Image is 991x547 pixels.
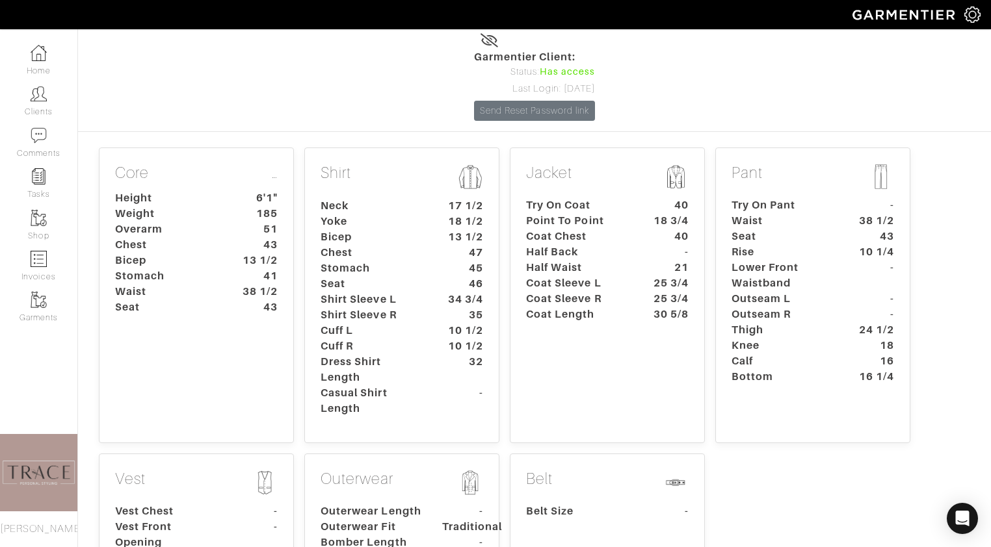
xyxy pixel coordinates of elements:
[227,253,287,268] dt: 13 1/2
[432,198,493,214] dt: 17 1/2
[638,213,698,229] dt: 18 3/4
[31,45,47,61] img: dashboard-icon-dbcd8f5a0b271acd01030246c82b418ddd0df26cd7fceb0bd07c9910d44c42f6.png
[843,353,904,369] dt: 16
[311,292,432,307] dt: Shirt Sleeve L
[105,253,227,268] dt: Bicep
[311,338,432,354] dt: Cuff R
[947,503,978,534] div: Open Intercom Messenger
[105,222,227,237] dt: Overarm
[31,251,47,267] img: orders-icon-0abe47150d42831381b5fb84f609e132dff9fe21cb692f30cb5eec754e2cba89.png
[474,101,595,121] a: Send Reset Password link
[432,229,493,245] dt: 13 1/2
[526,164,689,192] p: Jacket
[722,197,843,213] dt: Try On Pant
[516,260,638,275] dt: Half Waist
[638,260,698,275] dt: 21
[843,369,904,385] dt: 16 1/4
[843,291,904,307] dt: -
[722,307,843,322] dt: Outseam R
[722,369,843,385] dt: Bottom
[311,245,432,261] dt: Chest
[638,291,698,307] dt: 25 3/4
[474,82,595,96] div: Last Login: [DATE]
[432,292,493,307] dt: 34 3/4
[105,299,227,315] dt: Seat
[843,229,904,244] dt: 43
[432,261,493,276] dt: 45
[311,519,432,535] dt: Outerwear Fit
[432,307,493,323] dt: 35
[321,164,483,193] p: Shirt
[474,65,595,79] div: Status:
[638,307,698,322] dt: 30 5/8
[663,164,689,190] img: msmt-jacket-icon-80010867aa4725b62b9a09ffa5103b2b3040b5cb37876859cbf8e78a4e2258a7.png
[432,214,493,229] dt: 18 1/2
[638,229,698,244] dt: 40
[227,268,287,284] dt: 41
[732,164,894,192] p: Pant
[105,503,227,519] dt: Vest Chest
[311,503,432,519] dt: Outerwear Length
[846,3,964,26] img: garmentier-logo-header-white-b43fb05a5012e4ada735d5af1a66efaba907eab6374d6393d1fbf88cb4ef424d.png
[516,213,638,229] dt: Point To Point
[843,338,904,353] dt: 18
[432,354,493,385] dt: 32
[227,222,287,237] dt: 51
[31,292,47,308] img: garments-icon-b7da505a4dc4fd61783c78ac3ca0ef83fa9d6f193b1c9dc38574b1d14d53ca28.png
[516,291,638,307] dt: Coat Sleeve R
[227,503,287,519] dt: -
[311,276,432,292] dt: Seat
[227,190,287,206] dt: 6'1"
[526,470,689,498] p: Belt
[432,323,493,338] dt: 10 1/2
[843,244,904,260] dt: 10 1/4
[227,284,287,299] dt: 38 1/2
[843,197,904,213] dt: -
[31,210,47,226] img: garments-icon-b7da505a4dc4fd61783c78ac3ca0ef83fa9d6f193b1c9dc38574b1d14d53ca28.png
[964,6,981,23] img: gear-icon-white-bd11855cb880d31180b6d7d6211b90ccbf57a29d726f0c71d8c61bd08dd39cc2.png
[105,284,227,299] dt: Waist
[474,49,595,65] span: Garmentier Client:
[638,197,698,213] dt: 40
[722,291,843,307] dt: Outseam L
[105,237,227,253] dt: Chest
[843,307,904,322] dt: -
[311,229,432,245] dt: Bicep
[31,168,47,184] img: reminder-icon-8004d30b9f0a5d33ae49ab947aed9ed385cf756f9e5892f1edd6e32f2345188e.png
[516,307,638,322] dt: Coat Length
[115,164,278,185] p: Core
[722,260,843,291] dt: Lower Front Waistband
[868,164,894,190] img: msmt-pant-icon-b5f0be45518e7579186d657110a8042fb0a286fe15c7a31f2bf2767143a10412.png
[31,86,47,102] img: clients-icon-6bae9207a08558b7cb47a8932f037763ab4055f8c8b6bfacd5dc20c3e0201464.png
[722,353,843,369] dt: Calf
[722,322,843,338] dt: Thigh
[516,244,638,260] dt: Half Back
[31,127,47,144] img: comment-icon-a0a6a9ef722e966f86d9cbdc48e553b5cf19dbc54f86b18d962a5391bc8f6eb6.png
[321,470,483,498] p: Outerwear
[227,237,287,253] dt: 43
[105,190,227,206] dt: Height
[105,268,227,284] dt: Stomach
[843,322,904,338] dt: 24 1/2
[516,503,638,519] dt: Belt Size
[432,338,493,354] dt: 10 1/2
[227,206,287,222] dt: 185
[311,385,432,416] dt: Casual Shirt Length
[432,519,493,535] dt: Traditional
[227,299,287,315] dt: 43
[252,470,278,496] img: msmt-vest-icon-28e38f638186d7f420df89d06ace4d777022eff74d9edc78f36cb214ed55049c.png
[722,229,843,244] dt: Seat
[638,244,698,260] dt: -
[516,229,638,244] dt: Coat Chest
[516,197,638,213] dt: Try On Coat
[432,245,493,261] dt: 47
[432,503,493,519] dt: -
[843,213,904,229] dt: 38 1/2
[722,338,843,353] dt: Knee
[432,276,493,292] dt: 46
[115,470,278,498] p: Vest
[311,354,432,385] dt: Dress Shirt Length
[722,244,843,260] dt: Rise
[540,65,596,79] span: Has access
[311,307,432,323] dt: Shirt Sleeve R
